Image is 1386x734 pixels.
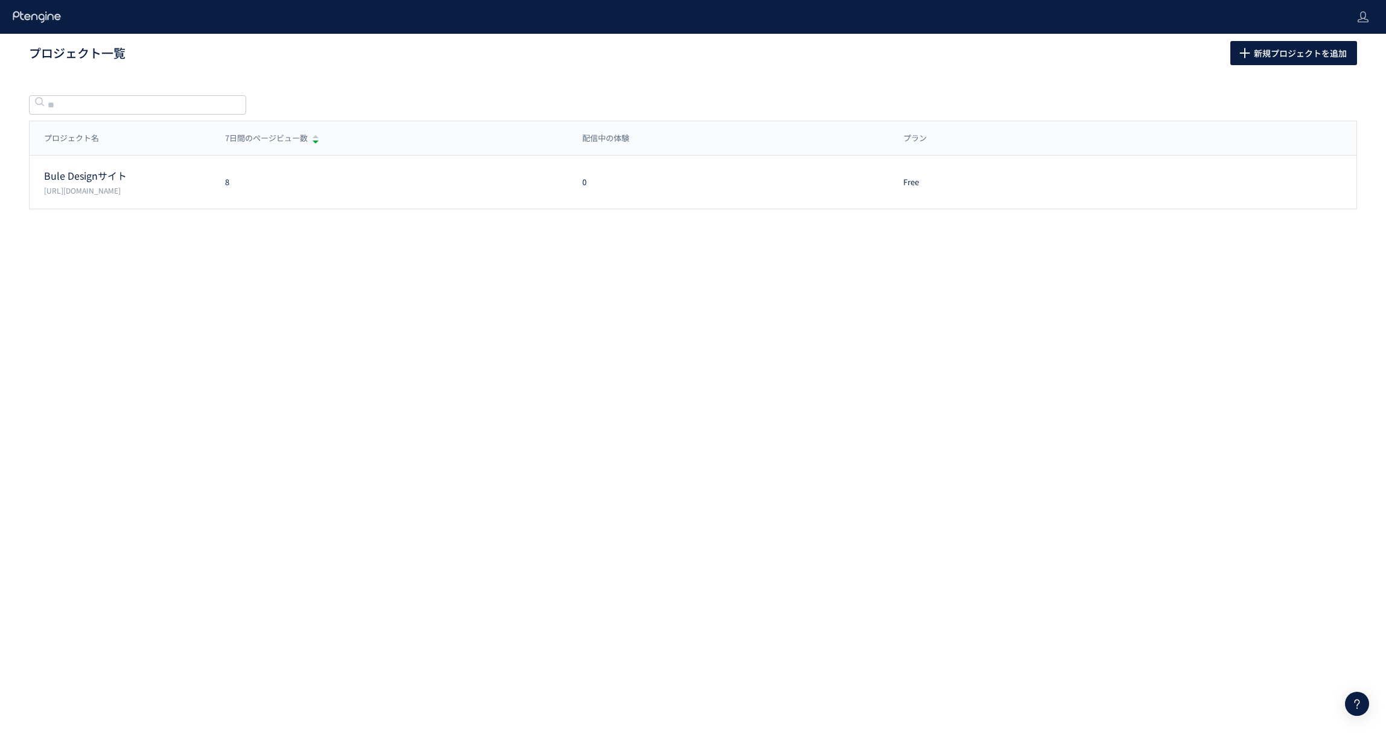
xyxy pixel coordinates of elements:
span: プラン [903,133,927,144]
p: Bule Designサイト [44,169,211,183]
div: Free [889,177,1176,188]
span: 7日間のページビュー数 [225,133,308,144]
div: 0 [568,177,889,188]
h1: プロジェクト一覧 [29,45,1204,62]
span: 新規プロジェクトを追加 [1254,41,1347,65]
p: https://bdesign.jp/ [44,185,211,195]
span: 配信中の体験 [582,133,629,144]
span: プロジェクト名 [44,133,99,144]
button: 新規プロジェクトを追加 [1230,41,1357,65]
div: 8 [211,177,568,188]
